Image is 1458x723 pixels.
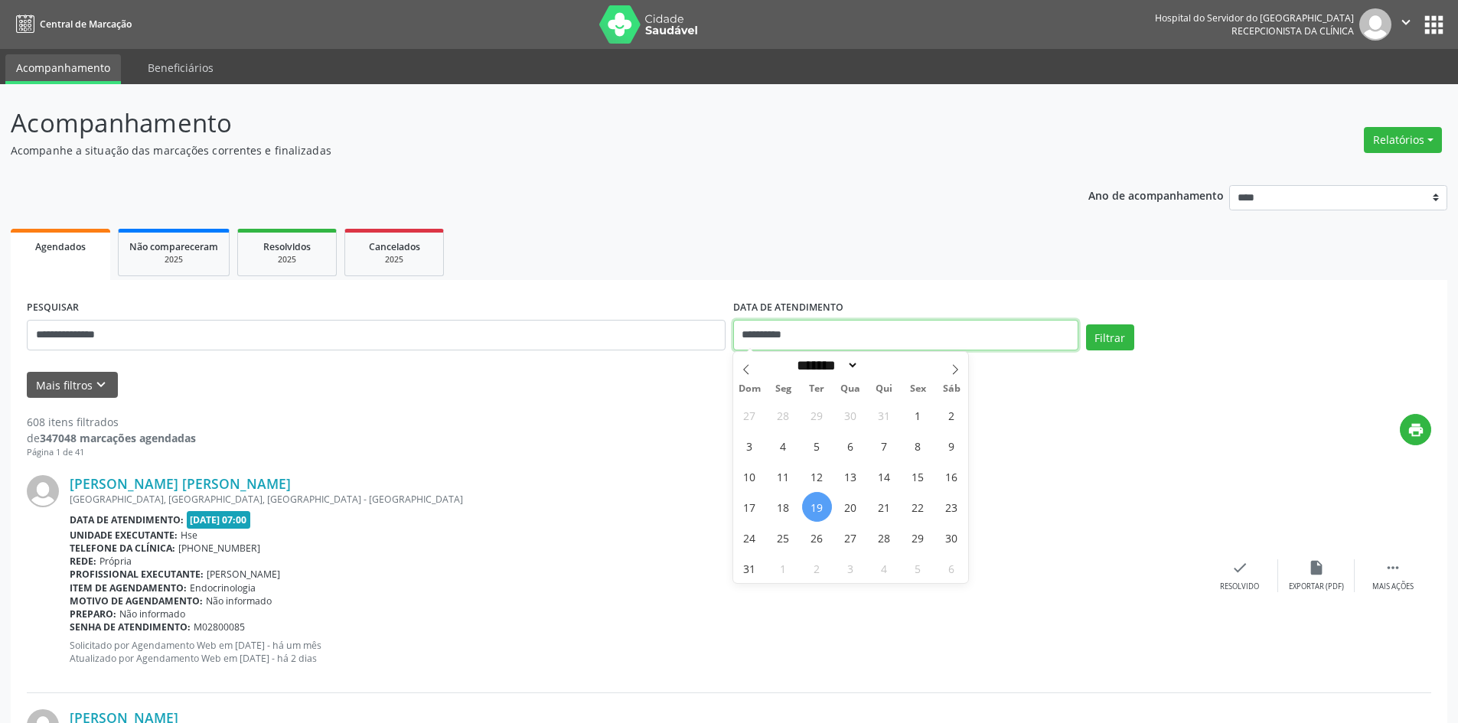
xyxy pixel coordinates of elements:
[178,542,260,555] span: [PHONE_NUMBER]
[937,431,967,461] span: Agosto 9, 2025
[802,492,832,522] span: Agosto 19, 2025
[70,581,187,594] b: Item de agendamento:
[802,523,832,552] span: Agosto 26, 2025
[1155,11,1354,24] div: Hospital do Servidor do [GEOGRAPHIC_DATA]
[1372,581,1414,592] div: Mais ações
[802,400,832,430] span: Julho 29, 2025
[11,104,1016,142] p: Acompanhamento
[903,553,933,583] span: Setembro 5, 2025
[129,254,218,265] div: 2025
[356,254,432,265] div: 2025
[768,400,798,430] span: Julho 28, 2025
[27,372,118,399] button: Mais filtroskeyboard_arrow_down
[836,400,866,430] span: Julho 30, 2025
[1400,414,1431,445] button: print
[836,523,866,552] span: Agosto 27, 2025
[768,431,798,461] span: Agosto 4, 2025
[263,240,311,253] span: Resolvidos
[869,523,899,552] span: Agosto 28, 2025
[70,475,291,492] a: [PERSON_NAME] [PERSON_NAME]
[869,492,899,522] span: Agosto 21, 2025
[369,240,420,253] span: Cancelados
[869,431,899,461] span: Agosto 7, 2025
[1289,581,1344,592] div: Exportar (PDF)
[901,384,934,394] span: Sex
[70,607,116,620] b: Preparo:
[1359,8,1391,41] img: img
[903,523,933,552] span: Agosto 29, 2025
[1420,11,1447,38] button: apps
[836,492,866,522] span: Agosto 20, 2025
[190,581,256,594] span: Endocrinologia
[27,414,196,430] div: 608 itens filtrados
[733,296,843,320] label: DATA DE ATENDIMENTO
[1364,127,1442,153] button: Relatórios
[869,400,899,430] span: Julho 31, 2025
[937,523,967,552] span: Agosto 30, 2025
[11,11,132,37] a: Central de Marcação
[934,384,968,394] span: Sáb
[70,529,178,542] b: Unidade executante:
[836,461,866,491] span: Agosto 13, 2025
[206,594,272,607] span: Não informado
[1407,422,1424,438] i: print
[1385,559,1401,576] i: 
[249,254,325,265] div: 2025
[129,240,218,253] span: Não compareceram
[766,384,800,394] span: Seg
[802,553,832,583] span: Setembro 2, 2025
[903,492,933,522] span: Agosto 22, 2025
[99,555,132,568] span: Própria
[27,475,59,507] img: img
[207,568,280,581] span: [PERSON_NAME]
[735,492,765,522] span: Agosto 17, 2025
[869,461,899,491] span: Agosto 14, 2025
[1088,185,1224,204] p: Ano de acompanhamento
[27,446,196,459] div: Página 1 de 41
[768,523,798,552] span: Agosto 25, 2025
[836,553,866,583] span: Setembro 3, 2025
[40,431,196,445] strong: 347048 marcações agendadas
[70,513,184,526] b: Data de atendimento:
[70,620,191,633] b: Senha de atendimento:
[937,461,967,491] span: Agosto 16, 2025
[735,461,765,491] span: Agosto 10, 2025
[768,492,798,522] span: Agosto 18, 2025
[40,18,132,31] span: Central de Marcação
[735,400,765,430] span: Julho 27, 2025
[1086,324,1134,350] button: Filtrar
[833,384,867,394] span: Qua
[937,400,967,430] span: Agosto 2, 2025
[937,553,967,583] span: Setembro 6, 2025
[735,431,765,461] span: Agosto 3, 2025
[27,296,79,320] label: PESQUISAR
[137,54,224,81] a: Beneficiários
[733,384,767,394] span: Dom
[93,376,109,393] i: keyboard_arrow_down
[27,430,196,446] div: de
[1231,559,1248,576] i: check
[903,461,933,491] span: Agosto 15, 2025
[768,461,798,491] span: Agosto 11, 2025
[35,240,86,253] span: Agendados
[1391,8,1420,41] button: 
[70,568,204,581] b: Profissional executante:
[937,492,967,522] span: Agosto 23, 2025
[1398,14,1414,31] i: 
[859,357,909,373] input: Year
[903,400,933,430] span: Agosto 1, 2025
[187,511,251,529] span: [DATE] 07:00
[119,607,185,620] span: Não informado
[735,523,765,552] span: Agosto 24, 2025
[11,142,1016,158] p: Acompanhe a situação das marcações correntes e finalizadas
[70,493,1202,506] div: [GEOGRAPHIC_DATA], [GEOGRAPHIC_DATA], [GEOGRAPHIC_DATA] - [GEOGRAPHIC_DATA]
[802,431,832,461] span: Agosto 5, 2025
[1220,581,1259,592] div: Resolvido
[70,594,203,607] b: Motivo de agendamento:
[70,542,175,555] b: Telefone da clínica:
[768,553,798,583] span: Setembro 1, 2025
[867,384,901,394] span: Qui
[70,639,1202,665] p: Solicitado por Agendamento Web em [DATE] - há um mês Atualizado por Agendamento Web em [DATE] - h...
[70,555,96,568] b: Rede:
[800,384,833,394] span: Ter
